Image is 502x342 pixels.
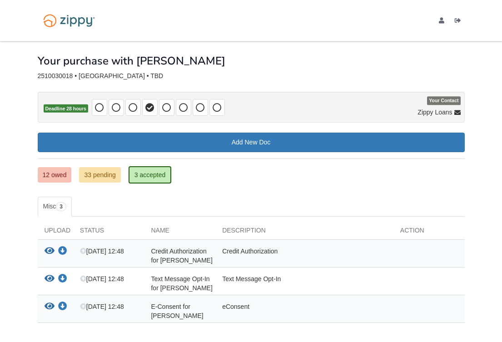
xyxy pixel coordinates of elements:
a: 12 owed [38,167,72,183]
span: [DATE] 12:48 [80,303,124,310]
div: Action [393,226,465,239]
a: 33 pending [79,167,120,183]
img: Logo [38,10,100,31]
div: Description [215,226,393,239]
div: 2510030018 • [GEOGRAPHIC_DATA] • TBD [38,72,465,80]
span: [DATE] 12:48 [80,275,124,283]
a: edit profile [439,17,448,26]
a: Misc [38,197,72,217]
span: Your Contact [427,97,460,105]
div: Credit Authorization [215,247,393,265]
span: Deadline 28 hours [44,104,88,113]
div: Text Message Opt-In [215,274,393,292]
span: 3 [56,202,66,211]
h1: Your purchase with [PERSON_NAME] [38,55,225,67]
a: Log out [455,17,465,26]
div: Name [144,226,215,239]
a: Add New Doc [38,133,465,152]
div: Status [73,226,144,239]
span: E-Consent for [PERSON_NAME] [151,303,203,319]
button: View E-Consent for Christopher Anderson [45,302,55,312]
span: Credit Authorization for [PERSON_NAME] [151,248,212,264]
button: View Text Message Opt-In for Christopher Anderson [45,274,55,284]
a: Download E-Consent for Christopher Anderson [58,303,67,311]
a: 3 accepted [129,166,172,183]
span: [DATE] 12:48 [80,248,124,255]
a: Download Credit Authorization for Christopher Anderson [58,248,67,255]
div: Upload [38,226,73,239]
a: Download Text Message Opt-In for Christopher Anderson [58,276,67,283]
div: eConsent [215,302,393,320]
button: View Credit Authorization for Christopher Anderson [45,247,55,256]
span: Zippy Loans [418,108,452,117]
span: Text Message Opt-In for [PERSON_NAME] [151,275,212,292]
